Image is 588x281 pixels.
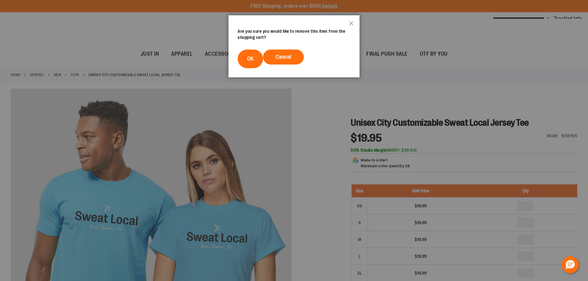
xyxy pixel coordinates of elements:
span: Cancel [276,54,291,60]
button: OK [238,50,263,68]
button: Cancel [263,50,304,65]
div: Are you sure you would like to remove this item from the shopping cart? [238,28,350,40]
span: OK [247,56,254,62]
button: Hello, have a question? Let’s chat. [562,256,579,273]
